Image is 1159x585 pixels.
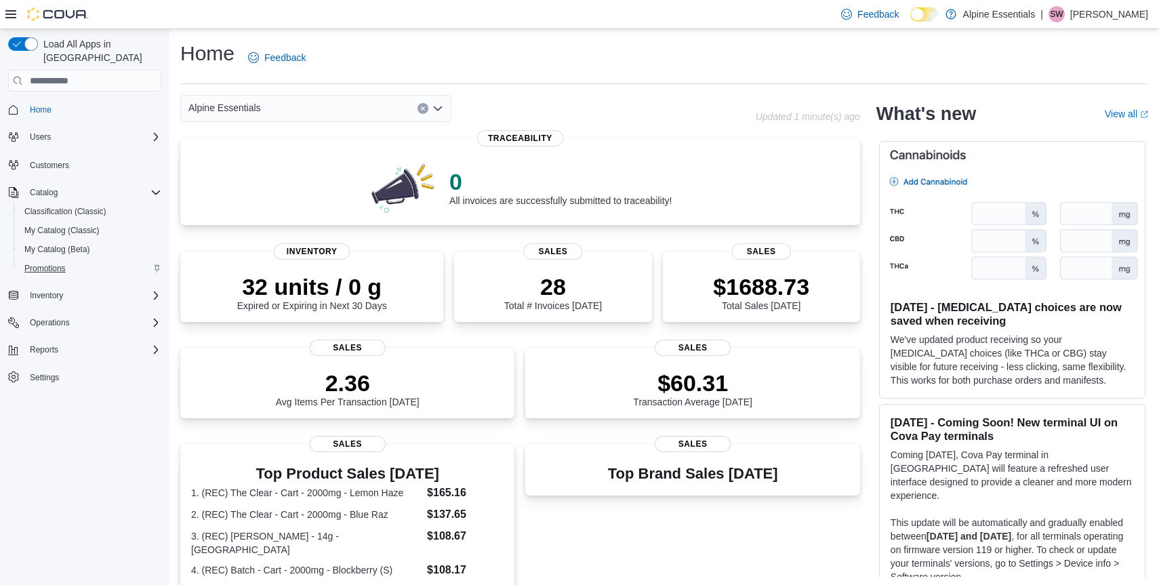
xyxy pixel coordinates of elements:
[191,466,504,482] h3: Top Product Sales [DATE]
[24,287,68,304] button: Inventory
[427,528,504,544] dd: $108.67
[713,273,809,300] p: $1688.73
[655,340,731,356] span: Sales
[24,369,64,386] a: Settings
[891,333,1134,387] p: We've updated product receiving so your [MEDICAL_DATA] choices (like THCa or CBG) stay visible fo...
[24,315,161,331] span: Operations
[264,51,306,64] span: Feedback
[1070,6,1148,22] p: [PERSON_NAME]
[633,369,752,407] div: Transaction Average [DATE]
[427,562,504,578] dd: $108.17
[19,222,105,239] a: My Catalog (Classic)
[19,203,161,220] span: Classification (Classic)
[14,240,167,259] button: My Catalog (Beta)
[30,344,58,355] span: Reports
[477,130,563,146] span: Traceability
[30,317,70,328] span: Operations
[24,263,66,274] span: Promotions
[3,127,167,146] button: Users
[1049,6,1065,22] div: Sarah Woodward
[836,1,904,28] a: Feedback
[24,244,90,255] span: My Catalog (Beta)
[24,157,75,174] a: Customers
[19,260,71,277] a: Promotions
[24,102,57,118] a: Home
[427,506,504,523] dd: $137.65
[14,221,167,240] button: My Catalog (Classic)
[191,486,422,500] dt: 1. (REC) The Clear - Cart - 2000mg - Lemon Haze
[910,7,939,22] input: Dark Mode
[891,516,1134,584] p: This update will be automatically and gradually enabled between , for all terminals operating on ...
[191,529,422,557] dt: 3. (REC) [PERSON_NAME] - 14g - [GEOGRAPHIC_DATA]
[1040,6,1043,22] p: |
[276,369,420,397] p: 2.36
[24,129,56,145] button: Users
[30,187,58,198] span: Catalog
[274,243,350,260] span: Inventory
[24,101,161,118] span: Home
[19,222,161,239] span: My Catalog (Classic)
[891,448,1134,502] p: Coming [DATE], Cova Pay terminal in [GEOGRAPHIC_DATA] will feature a refreshed user interface des...
[3,313,167,332] button: Operations
[891,300,1134,327] h3: [DATE] - [MEDICAL_DATA] choices are now saved when receiving
[3,183,167,202] button: Catalog
[276,369,420,407] div: Avg Items Per Transaction [DATE]
[191,508,422,521] dt: 2. (REC) The Clear - Cart - 2000mg - Blue Raz
[310,436,386,452] span: Sales
[19,203,112,220] a: Classification (Classic)
[608,466,778,482] h3: Top Brand Sales [DATE]
[243,44,311,71] a: Feedback
[27,7,88,21] img: Cova
[24,206,106,217] span: Classification (Classic)
[857,7,899,21] span: Feedback
[504,273,602,300] p: 28
[449,168,672,195] p: 0
[523,243,582,260] span: Sales
[927,531,1011,542] strong: [DATE] and [DATE]
[3,100,167,119] button: Home
[3,367,167,387] button: Settings
[188,100,261,116] span: Alpine Essentials
[237,273,387,300] p: 32 units / 0 g
[30,160,69,171] span: Customers
[963,6,1036,22] p: Alpine Essentials
[1050,6,1063,22] span: SW
[191,563,422,577] dt: 4. (REC) Batch - Cart - 2000mg - Blockberry (S)
[38,37,161,64] span: Load All Apps in [GEOGRAPHIC_DATA]
[713,273,809,311] div: Total Sales [DATE]
[368,160,439,214] img: 0
[3,340,167,359] button: Reports
[24,342,161,358] span: Reports
[1105,108,1148,119] a: View allExternal link
[756,111,860,122] p: Updated 1 minute(s) ago
[24,184,161,201] span: Catalog
[24,342,64,358] button: Reports
[418,103,428,114] button: Clear input
[24,184,63,201] button: Catalog
[180,40,235,67] h1: Home
[655,436,731,452] span: Sales
[30,132,51,142] span: Users
[24,369,161,386] span: Settings
[1140,110,1148,119] svg: External link
[24,225,100,236] span: My Catalog (Classic)
[24,315,75,331] button: Operations
[427,485,504,501] dd: $165.16
[876,103,976,125] h2: What's new
[3,155,167,174] button: Customers
[19,241,161,258] span: My Catalog (Beta)
[8,94,161,422] nav: Complex example
[891,416,1134,443] h3: [DATE] - Coming Soon! New terminal UI on Cova Pay terminals
[432,103,443,114] button: Open list of options
[30,104,52,115] span: Home
[310,340,386,356] span: Sales
[19,241,96,258] a: My Catalog (Beta)
[237,273,387,311] div: Expired or Expiring in Next 30 Days
[633,369,752,397] p: $60.31
[30,372,59,383] span: Settings
[14,202,167,221] button: Classification (Classic)
[14,259,167,278] button: Promotions
[24,156,161,173] span: Customers
[19,260,161,277] span: Promotions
